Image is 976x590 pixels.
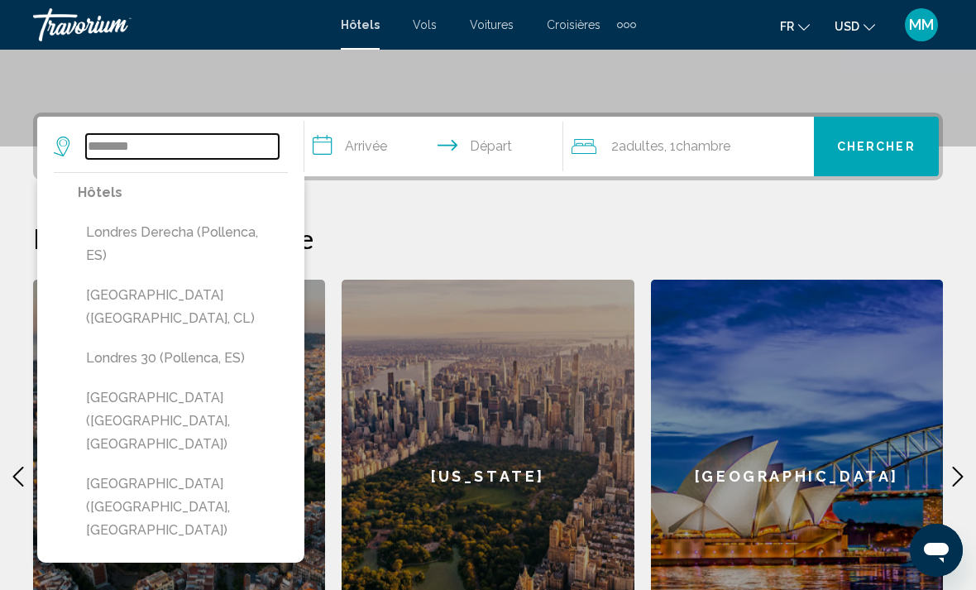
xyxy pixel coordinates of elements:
button: Change currency [835,14,875,38]
button: Chercher [814,117,939,176]
button: Londres 30 (Pollenca, ES) [78,343,288,374]
a: Croisières [547,18,600,31]
iframe: Bouton de lancement de la fenêtre de messagerie [910,524,963,577]
h2: Destinations en vedette [33,222,943,255]
a: Hôtels [341,18,380,31]
span: Chambre [676,138,730,154]
span: Adultes [619,138,664,154]
span: Chercher [837,141,916,154]
span: , 1 [664,135,730,158]
a: Vols [413,18,437,31]
button: [GEOGRAPHIC_DATA] ([GEOGRAPHIC_DATA], [GEOGRAPHIC_DATA]) [78,468,288,546]
a: Travorium [33,8,324,41]
span: fr [780,20,794,33]
span: USD [835,20,859,33]
button: Check in and out dates [304,117,563,176]
button: User Menu [900,7,943,42]
button: Extra navigation items [617,12,636,38]
div: Search widget [37,117,939,176]
button: Londres Derecha (Pollenca, ES) [78,217,288,271]
p: Hôtels [78,181,288,204]
button: [GEOGRAPHIC_DATA] ([GEOGRAPHIC_DATA], [GEOGRAPHIC_DATA]) [78,382,288,460]
button: Travelers: 2 adults, 0 children [563,117,814,176]
span: 2 [611,135,664,158]
button: Change language [780,14,810,38]
a: Voitures [470,18,514,31]
span: MM [909,17,934,33]
button: [GEOGRAPHIC_DATA] ([GEOGRAPHIC_DATA], CL) [78,280,288,334]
